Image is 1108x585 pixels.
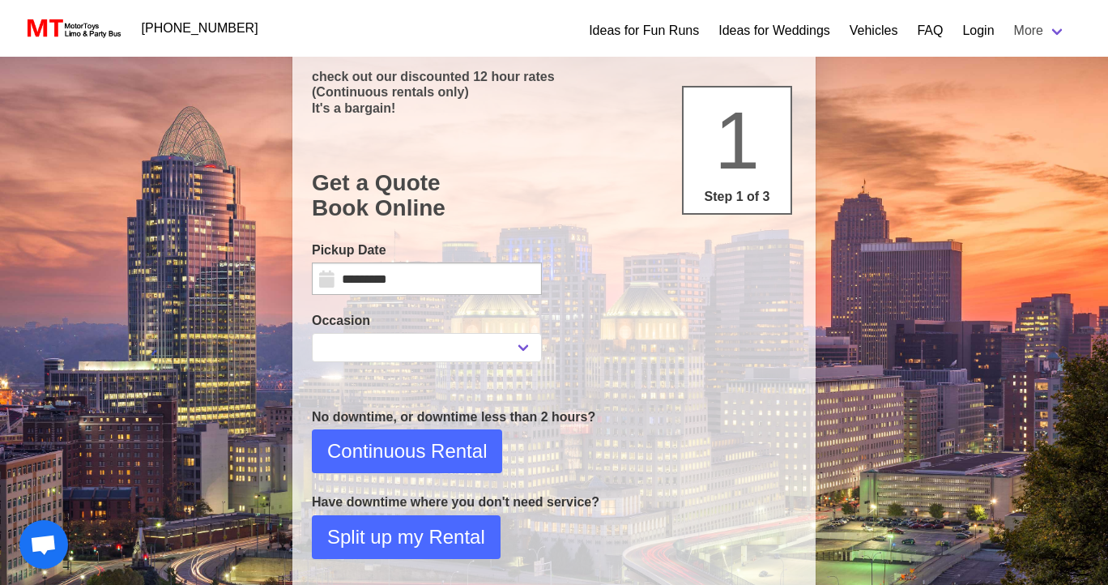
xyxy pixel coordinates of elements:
[327,523,485,552] span: Split up my Rental
[690,187,784,207] p: Step 1 of 3
[718,21,830,41] a: Ideas for Weddings
[312,69,796,84] p: check out our discounted 12 hour rates
[850,21,898,41] a: Vehicles
[312,311,542,331] label: Occasion
[312,170,796,221] h1: Get a Quote Book Online
[312,241,542,260] label: Pickup Date
[312,408,796,427] p: No downtime, or downtime less than 2 hours?
[312,100,796,116] p: It's a bargain!
[917,21,943,41] a: FAQ
[714,95,760,186] span: 1
[312,493,796,512] p: Have downtime where you don't need service?
[962,21,994,41] a: Login
[327,437,487,466] span: Continuous Rental
[132,12,268,45] a: [PHONE_NUMBER]
[589,21,699,41] a: Ideas for Fun Runs
[19,520,68,569] a: Open chat
[312,515,501,559] button: Split up my Rental
[312,84,796,100] p: (Continuous rentals only)
[23,17,122,40] img: MotorToys Logo
[312,429,502,473] button: Continuous Rental
[1004,15,1076,47] a: More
